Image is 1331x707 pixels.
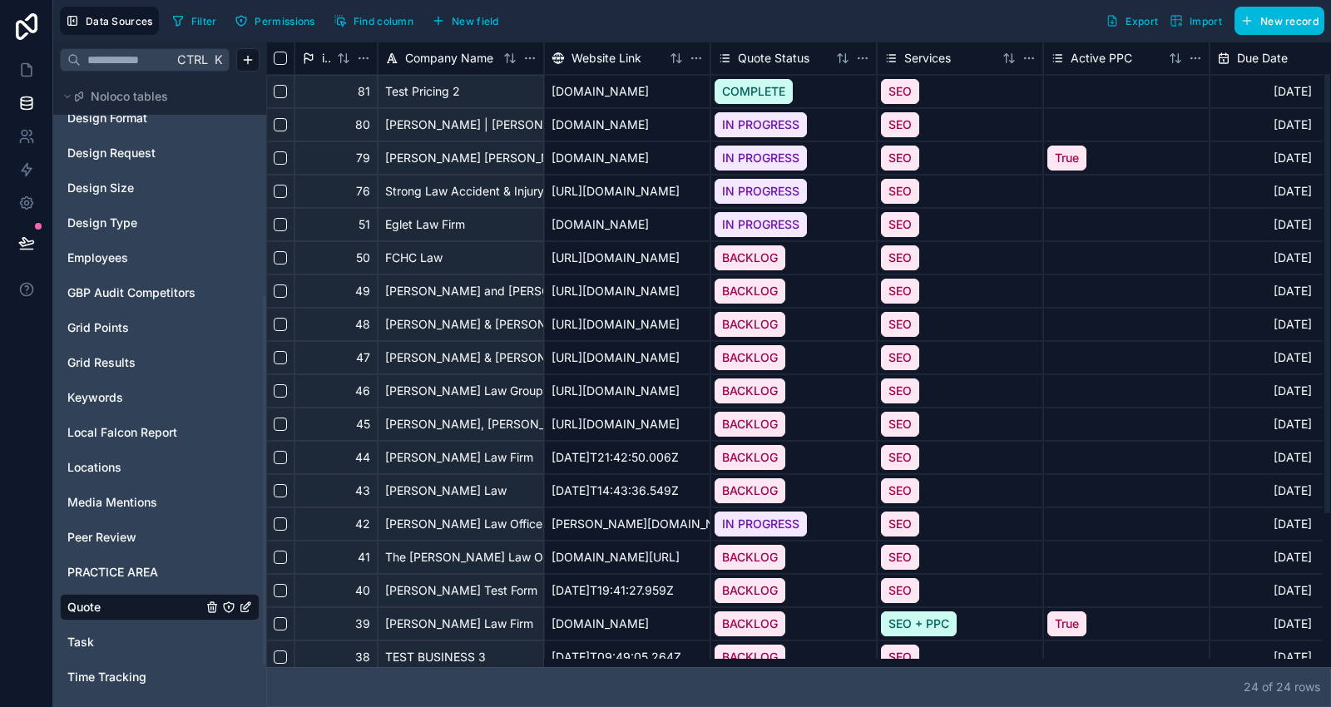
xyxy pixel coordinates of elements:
span: Website Link [571,50,641,67]
div: 50 [294,241,378,274]
div: SEO [881,412,919,437]
div: True [1047,146,1086,171]
button: New field [426,8,505,33]
a: Grid Results [67,354,202,371]
button: Data Sources [60,7,159,35]
div: Employees [60,245,260,271]
div: BACKLOG [715,412,785,437]
div: [URL][DOMAIN_NAME] [544,241,710,274]
button: Select row [274,151,287,165]
span: Noloco tables [91,88,168,105]
div: [URL][DOMAIN_NAME] [544,175,710,208]
div: BACKLOG [715,545,785,570]
button: Select row [274,617,287,630]
span: Services [904,50,951,67]
div: BACKLOG [715,245,785,270]
div: 45 [294,408,378,441]
span: Filter [191,15,217,27]
button: Select row [274,484,287,497]
div: BACKLOG [715,478,785,503]
span: Design Size [67,180,134,196]
a: Employees [67,250,202,266]
span: Due Date [1237,50,1288,67]
span: K [212,54,224,66]
span: New field [452,15,499,27]
span: Company Name [405,50,493,67]
a: Design Type [67,215,202,231]
span: Quote Status [738,50,809,67]
div: [PERSON_NAME], [PERSON_NAME] & [PERSON_NAME] LLC [378,408,544,441]
div: [DATE]T14:43:36.549Z [544,474,710,507]
div: BACKLOG [715,345,785,370]
div: 40 [294,574,378,607]
button: Permissions [229,8,320,33]
div: [PERSON_NAME] & [PERSON_NAME] [378,308,544,341]
div: COMPLETE [715,79,793,104]
button: Select row [274,185,287,198]
div: GBP Audit Competitors [60,279,260,306]
div: [DOMAIN_NAME] [544,141,710,175]
button: Select all [274,52,287,65]
div: SEO [881,478,919,503]
a: Design Size [67,180,202,196]
a: Design Format [67,110,202,126]
div: [PERSON_NAME] [PERSON_NAME] [378,141,544,175]
div: BACKLOG [715,312,785,337]
div: SEO [881,578,919,603]
span: Design Format [67,110,147,126]
div: [DOMAIN_NAME][URL] [544,541,710,574]
div: [PERSON_NAME] | [PERSON_NAME] [378,108,544,141]
div: Services [877,42,1043,75]
button: Select row [274,451,287,464]
div: 39 [294,607,378,640]
div: True [1047,611,1086,636]
div: Quote Status [710,42,877,75]
div: SEO [881,112,919,137]
div: Task [60,629,260,655]
div: SEO [881,79,919,104]
div: [DATE]T09:49:05.264Z [544,640,710,674]
span: GBP Audit Competitors [67,284,195,301]
span: Locations [67,459,121,476]
div: [URL][DOMAIN_NAME] [544,274,710,308]
span: Design Type [67,215,137,231]
div: Grid Points [60,314,260,341]
span: id [322,50,330,67]
div: IN PROGRESS [715,146,807,171]
a: Time Tracking [67,669,202,685]
div: [PERSON_NAME] Law Firm [378,607,544,640]
div: BACKLOG [715,578,785,603]
a: Permissions [229,8,327,33]
button: Select row [274,351,287,364]
a: Media Mentions [67,494,202,511]
span: Find column [354,15,413,27]
button: Select row [274,551,287,564]
div: 41 [294,541,378,574]
div: 48 [294,308,378,341]
div: SEO [881,146,919,171]
div: [URL][DOMAIN_NAME] [544,341,710,374]
div: PRACTICE AREA [60,559,260,586]
div: 49 [294,274,378,308]
div: BACKLOG [715,445,785,470]
div: TEST BUSINESS 3 [378,640,544,674]
button: Select row [274,284,287,298]
div: Active PPC [1043,42,1210,75]
div: Keywords [60,384,260,411]
button: Select row [274,384,287,398]
span: Peer Review [67,529,136,546]
div: SEO [881,378,919,403]
a: PRACTICE AREA [67,564,202,581]
div: Quote [60,594,260,620]
span: Media Mentions [67,494,157,511]
button: Select row [274,218,287,231]
span: Active PPC [1071,50,1132,67]
div: SEO [881,545,919,570]
div: SEO [881,645,919,670]
span: Local Falcon Report [67,424,177,441]
div: Select all [266,42,294,75]
div: 51 [294,208,378,241]
div: IN PROGRESS [715,512,807,536]
div: Grid Results [60,349,260,376]
button: Export [1100,7,1164,35]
